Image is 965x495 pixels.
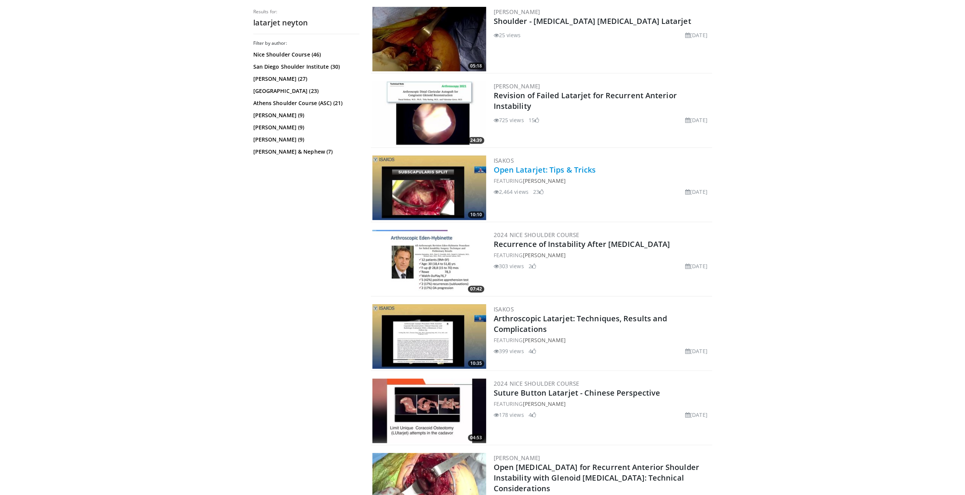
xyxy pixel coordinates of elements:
[494,388,660,398] a: Suture Button Latarjet - Chinese Perspective
[468,434,484,441] span: 04:53
[523,177,565,184] a: [PERSON_NAME]
[494,188,529,196] li: 2,464 views
[494,305,514,313] a: ISAKOS
[494,411,524,419] li: 178 views
[372,7,486,71] a: 05:18
[253,51,358,58] a: Nice Shoulder Course (46)
[253,63,358,71] a: San Diego Shoulder Institute (30)
[685,31,708,39] li: [DATE]
[253,136,358,143] a: [PERSON_NAME] (9)
[685,411,708,419] li: [DATE]
[494,400,711,408] div: FEATURING
[529,116,539,124] li: 15
[253,112,358,119] a: [PERSON_NAME] (9)
[468,211,484,218] span: 10:10
[494,157,514,164] a: ISAKOS
[529,411,536,419] li: 4
[372,81,486,146] img: fe1da2ac-d6e6-4102-9af2-ada21d2bbff8.300x170_q85_crop-smart_upscale.jpg
[494,16,691,26] a: Shoulder - [MEDICAL_DATA] [MEDICAL_DATA] Latarjet
[529,347,536,355] li: 4
[494,8,540,16] a: [PERSON_NAME]
[494,116,524,124] li: 725 views
[494,313,667,334] a: Arthroscopic Latarjet: Techniques, Results and Complications
[494,462,699,493] a: Open [MEDICAL_DATA] for Recurrent Anterior Shoulder Instability with Glenoid [MEDICAL_DATA]: Tech...
[494,90,677,111] a: Revision of Failed Latarjet for Recurrent Anterior Instability
[523,251,565,259] a: [PERSON_NAME]
[468,63,484,69] span: 05:18
[494,454,540,462] a: [PERSON_NAME]
[494,380,579,387] a: 2024 Nice Shoulder Course
[468,360,484,367] span: 10:35
[372,379,486,443] a: 04:53
[494,347,524,355] li: 399 views
[372,304,486,369] a: 10:35
[372,230,486,294] img: 23a6c395-76a7-4349-bdb8-fb9b5ecd588e.300x170_q85_crop-smart_upscale.jpg
[372,230,486,294] a: 07:42
[494,31,521,39] li: 25 views
[372,81,486,146] a: 24:39
[685,262,708,270] li: [DATE]
[494,82,540,90] a: [PERSON_NAME]
[494,239,670,249] a: Recurrence of Instability After [MEDICAL_DATA]
[372,156,486,220] img: 82c2e240-9214-4620-b41d-484e5c3be1f8.300x170_q85_crop-smart_upscale.jpg
[253,148,358,156] a: [PERSON_NAME] & Nephew (7)
[529,262,536,270] li: 2
[253,75,358,83] a: [PERSON_NAME] (27)
[494,262,524,270] li: 303 views
[685,188,708,196] li: [DATE]
[685,347,708,355] li: [DATE]
[494,177,711,185] div: FEATURING
[468,137,484,144] span: 24:39
[372,7,486,71] img: 3a3a49bc-c38c-473a-a360-72289e323f1a.300x170_q85_crop-smart_upscale.jpg
[253,99,358,107] a: Athens Shoulder Course (ASC) (21)
[468,286,484,292] span: 07:42
[494,165,596,175] a: Open Latarjet: Tips & Tricks
[253,124,358,131] a: [PERSON_NAME] (9)
[685,116,708,124] li: [DATE]
[494,336,711,344] div: FEATURING
[253,87,358,95] a: [GEOGRAPHIC_DATA] (23)
[372,379,486,443] img: c2ee0f92-ba60-4316-9b0d-99871c745d6e.300x170_q85_crop-smart_upscale.jpg
[523,400,565,407] a: [PERSON_NAME]
[494,251,711,259] div: FEATURING
[372,304,486,369] img: a3cd73b5-cde6-4b06-8f6b-da322a670582.300x170_q85_crop-smart_upscale.jpg
[253,9,359,15] p: Results for:
[523,336,565,344] a: [PERSON_NAME]
[533,188,544,196] li: 23
[494,231,579,239] a: 2024 Nice Shoulder Course
[253,18,359,28] h2: latarjet neyton
[372,156,486,220] a: 10:10
[253,40,359,46] h3: Filter by author:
